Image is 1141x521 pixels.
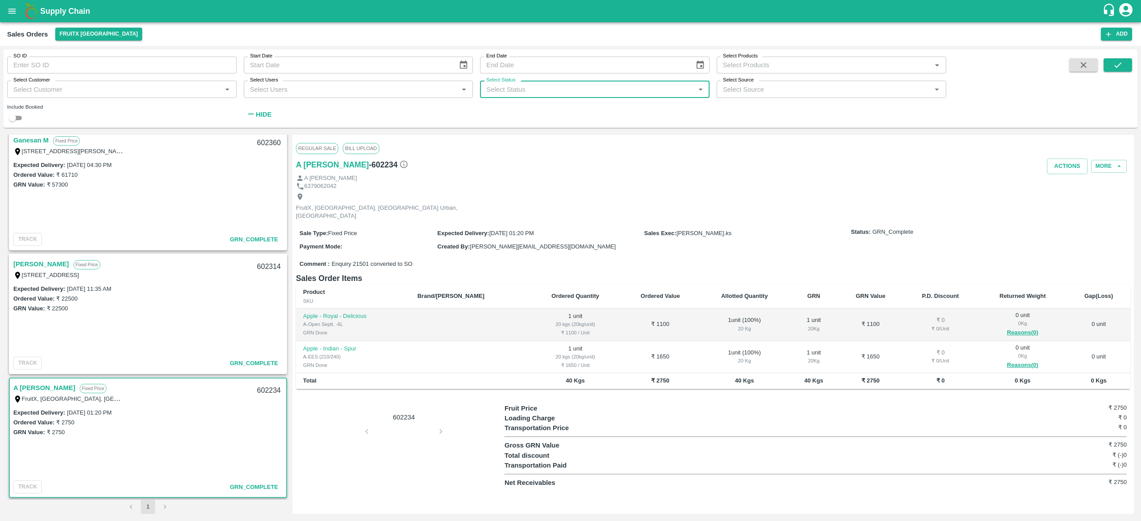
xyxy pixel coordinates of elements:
h6: - 602234 [369,159,408,171]
label: Select Customer [13,77,50,84]
span: Fixed Price [328,230,357,236]
b: Gap(Loss) [1084,293,1113,299]
b: Product [303,289,325,295]
label: GRN Value: [13,429,45,436]
div: A-EES (210/240) [303,353,403,361]
div: Include Booked [7,103,237,111]
button: Open [695,84,706,95]
img: logo [22,2,40,20]
button: open drawer [2,1,22,21]
span: [PERSON_NAME][EMAIL_ADDRESS][DOMAIN_NAME] [470,243,616,250]
div: 1 unit [796,349,831,365]
label: Start Date [250,53,272,60]
a: A [PERSON_NAME] [13,382,75,394]
button: Reasons(0) [985,360,1060,370]
button: Open [458,84,470,95]
a: [PERSON_NAME] [13,258,69,270]
p: Transportation Paid [505,460,660,470]
td: ₹ 1650 [838,341,903,374]
span: Enquiry 21501 converted to SO [332,260,412,269]
label: ₹ 2750 [47,429,65,436]
p: Gross GRN Value [505,440,660,450]
div: GRN Done [303,329,403,337]
div: 602314 [252,256,286,277]
a: A [PERSON_NAME] [296,159,369,171]
h6: ₹ (-)0 [1023,451,1127,460]
div: ₹ 0 [910,349,971,357]
b: Allotted Quantity [721,293,768,299]
div: ₹ 0 [910,316,971,325]
button: Reasons(0) [985,328,1060,338]
label: GRN Value: [13,181,45,188]
span: [DATE] 01:20 PM [489,230,534,236]
div: customer-support [1102,3,1118,19]
label: FruitX, [GEOGRAPHIC_DATA], [GEOGRAPHIC_DATA] Urban, [GEOGRAPHIC_DATA] [22,395,245,402]
span: [PERSON_NAME].ks [677,230,732,236]
nav: pagination navigation [123,500,173,514]
div: 1 unit ( 100 %) [707,316,782,333]
h6: ₹ 0 [1023,413,1127,422]
button: Open [931,84,943,95]
label: [DATE] 01:20 PM [67,409,111,416]
b: ₹ 2750 [862,377,880,384]
b: GRN [807,293,820,299]
label: [STREET_ADDRESS] [22,272,79,278]
p: Transportation Price [505,423,660,433]
label: ₹ 61710 [56,171,78,178]
b: 0 Kgs [1015,377,1030,384]
span: Bill Upload [343,143,379,154]
div: Sales Orders [7,28,48,40]
label: End Date [486,53,507,60]
label: Select Products [723,53,758,60]
label: Comment : [300,260,330,269]
div: 20 Kg [707,357,782,365]
input: Select Customer [10,83,219,95]
span: Regular Sale [296,143,338,154]
label: Expected Delivery : [13,162,65,168]
b: 40 Kgs [735,377,754,384]
div: GRN Done [303,361,403,369]
div: 20 Kg [707,325,782,333]
label: Expected Delivery : [13,285,65,292]
td: 0 unit [1067,309,1130,341]
a: Supply Chain [40,5,1102,17]
div: 20 kgs (20kg/unit) [537,353,614,361]
a: Ganesan M [13,134,49,146]
td: ₹ 1100 [838,309,903,341]
button: Choose date [692,57,709,73]
b: GRN Value [856,293,885,299]
div: 20 Kg [796,325,831,333]
p: FruitX, [GEOGRAPHIC_DATA], [GEOGRAPHIC_DATA] Urban, [GEOGRAPHIC_DATA] [296,204,497,220]
td: 1 unit [530,341,621,374]
span: GRN_Complete [872,228,913,236]
p: Total discount [505,451,660,460]
label: Sales Exec : [644,230,676,236]
p: Loading Charge [505,413,660,423]
b: ₹ 0 [936,377,945,384]
b: 40 Kgs [804,377,823,384]
div: 20 kgs (20kg/unit) [537,320,614,328]
p: 6379062042 [304,182,337,191]
button: Add [1101,28,1132,41]
input: Select Status [483,83,692,95]
label: [STREET_ADDRESS][PERSON_NAME] [22,147,127,155]
span: GRN_Complete [230,360,278,366]
p: Fixed Price [53,136,80,146]
p: Fixed Price [74,260,100,269]
b: Ordered Quantity [551,293,599,299]
td: 0 unit [1067,341,1130,374]
div: 1 unit ( 100 %) [707,349,782,365]
input: Select Users [246,83,456,95]
h6: Sales Order Items [296,272,1130,285]
label: Select Status [486,77,516,84]
h6: ₹ 2750 [1023,403,1127,412]
button: Open [931,59,943,71]
label: [DATE] 11:35 AM [67,285,111,292]
label: ₹ 57300 [47,181,68,188]
p: Fixed Price [80,384,107,393]
b: Brand/[PERSON_NAME] [417,293,484,299]
p: Apple - Indian - Spur [303,345,403,353]
label: Created By : [437,243,470,250]
h6: ₹ 0 [1023,423,1127,432]
input: End Date [480,57,688,73]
